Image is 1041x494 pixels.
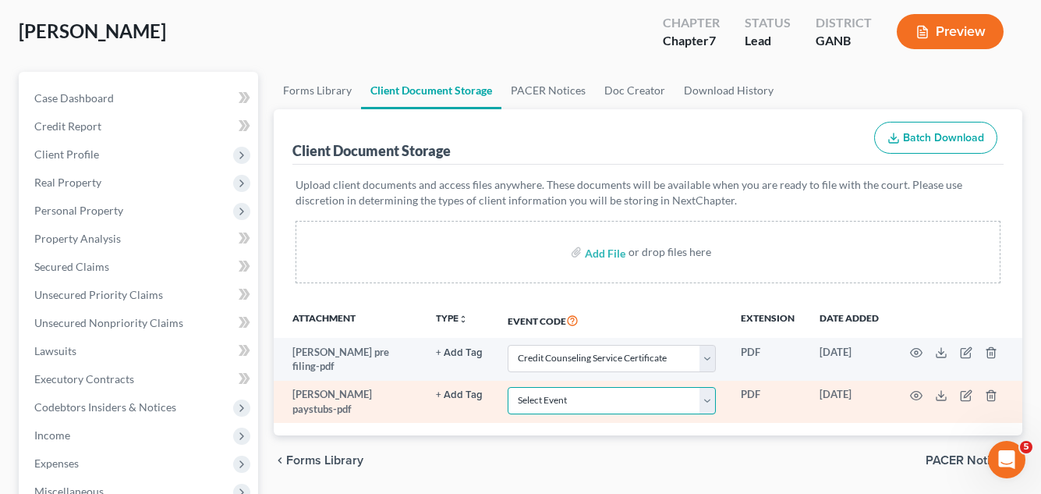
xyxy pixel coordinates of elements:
[495,302,728,338] th: Event Code
[22,225,258,253] a: Property Analysis
[874,122,997,155] button: Batch Download
[436,314,468,324] button: TYPEunfold_more
[34,260,109,273] span: Secured Claims
[807,302,891,338] th: Date added
[34,176,101,189] span: Real Property
[728,302,807,338] th: Extension
[22,365,258,393] a: Executory Contracts
[988,441,1025,478] iframe: Intercom live chat
[34,344,76,357] span: Lawsuits
[296,177,1000,208] p: Upload client documents and access files anywhere. These documents will be available when you are...
[436,348,483,358] button: + Add Tag
[34,119,101,133] span: Credit Report
[34,91,114,105] span: Case Dashboard
[1020,441,1032,453] span: 5
[274,338,423,381] td: [PERSON_NAME] pre filing-pdf
[19,20,166,42] span: [PERSON_NAME]
[34,288,163,301] span: Unsecured Priority Claims
[22,253,258,281] a: Secured Claims
[34,400,176,414] span: Codebtors Insiders & Notices
[274,381,423,424] td: [PERSON_NAME] paystubs-pdf
[459,315,468,324] i: unfold_more
[816,32,872,50] div: GANB
[34,232,121,245] span: Property Analysis
[663,14,720,32] div: Chapter
[663,32,720,50] div: Chapter
[34,204,123,217] span: Personal Property
[436,345,483,360] a: + Add Tag
[926,454,1010,467] span: PACER Notices
[274,454,363,467] button: chevron_left Forms Library
[34,372,134,386] span: Executory Contracts
[807,381,891,424] td: [DATE]
[628,244,711,260] div: or drop files here
[816,14,872,32] div: District
[34,428,70,442] span: Income
[501,72,595,109] a: PACER Notices
[22,309,258,337] a: Unsecured Nonpriority Claims
[745,14,791,32] div: Status
[675,72,783,109] a: Download History
[274,454,286,467] i: chevron_left
[286,454,363,467] span: Forms Library
[436,387,483,402] a: + Add Tag
[22,281,258,309] a: Unsecured Priority Claims
[34,316,183,329] span: Unsecured Nonpriority Claims
[361,72,501,109] a: Client Document Storage
[903,131,984,144] span: Batch Download
[292,141,451,160] div: Client Document Storage
[709,33,716,48] span: 7
[34,457,79,470] span: Expenses
[926,454,1022,467] button: PACER Notices chevron_right
[728,338,807,381] td: PDF
[807,338,891,381] td: [DATE]
[22,84,258,112] a: Case Dashboard
[897,14,1004,49] button: Preview
[595,72,675,109] a: Doc Creator
[745,32,791,50] div: Lead
[22,112,258,140] a: Credit Report
[274,302,423,338] th: Attachment
[22,337,258,365] a: Lawsuits
[728,381,807,424] td: PDF
[34,147,99,161] span: Client Profile
[274,72,361,109] a: Forms Library
[436,390,483,400] button: + Add Tag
